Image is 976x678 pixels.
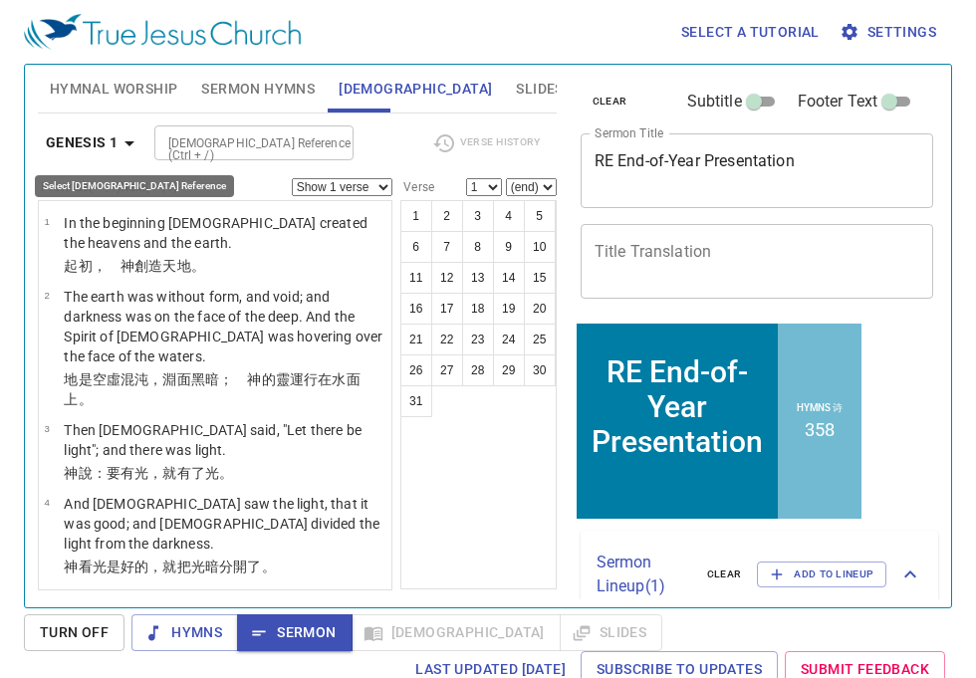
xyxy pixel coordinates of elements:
wh8415: 面 [64,371,360,407]
wh216: 。 [219,465,233,481]
p: Then [DEMOGRAPHIC_DATA] said, "Let there be light"; and there was light. [64,420,385,460]
button: 1 [400,200,432,232]
wh8064: 地 [177,258,205,274]
wh914: 。 [262,559,276,574]
span: 4 [44,497,49,508]
wh6440: 黑暗 [64,371,360,407]
span: Select a tutorial [681,20,820,45]
button: 28 [462,354,494,386]
span: 3 [44,423,49,434]
button: 19 [493,293,525,325]
button: 2 [431,200,463,232]
span: Slides [516,77,563,102]
wh8414: 混沌 [64,371,360,407]
wh216: ，就有了光 [148,465,233,481]
button: 17 [431,293,463,325]
label: Previous (←, ↑) Next (→, ↓) [41,181,177,193]
wh1961: 光 [134,465,233,481]
wh430: 創造 [134,258,205,274]
wh5921: 。 [79,391,93,407]
button: 25 [524,324,556,355]
button: 30 [524,354,556,386]
wh216: 是好的 [107,559,276,574]
wh776: 。 [191,258,205,274]
span: Settings [844,20,936,45]
button: 29 [493,354,525,386]
button: 6 [400,231,432,263]
p: 地 [64,369,385,409]
p: The earth was without form, and void; and darkness was on the face of the deep. And the Spirit of... [64,287,385,366]
p: 神 [64,463,385,483]
button: Add to Lineup [757,562,886,587]
span: Hymnal Worship [50,77,178,102]
button: clear [581,90,639,113]
textarea: RE End-of-Year Presentation [595,151,920,189]
button: 31 [400,385,432,417]
button: Sermon [237,614,352,651]
wh922: ，淵 [64,371,360,407]
label: Verse [400,181,434,193]
wh430: 說 [79,465,234,481]
b: Genesis 1 [46,130,119,155]
button: 8 [462,231,494,263]
button: clear [695,563,754,586]
input: Type Bible Reference [160,131,315,154]
p: [DEMOGRAPHIC_DATA] called the light Day, and the darkness He called Night. So the evening and the... [64,587,385,647]
button: Genesis 1 [38,124,150,161]
span: Sermon [253,620,336,645]
p: 起初 [64,256,385,276]
button: 24 [493,324,525,355]
wh430: 看 [79,559,276,574]
button: 5 [524,200,556,232]
button: 9 [493,231,525,263]
iframe: from-child [573,320,865,523]
button: Select a tutorial [673,14,828,51]
p: And [DEMOGRAPHIC_DATA] saw the light, that it was good; and [DEMOGRAPHIC_DATA] divided the light ... [64,494,385,554]
button: Hymns [131,614,238,651]
button: 26 [400,354,432,386]
span: Subtitle [687,90,742,113]
button: 7 [431,231,463,263]
button: 18 [462,293,494,325]
p: 神 [64,557,385,576]
button: 16 [400,293,432,325]
button: 23 [462,324,494,355]
button: Settings [836,14,944,51]
span: Turn Off [40,620,109,645]
button: 15 [524,262,556,294]
wh1254: 天 [162,258,204,274]
span: [DEMOGRAPHIC_DATA] [339,77,492,102]
span: Footer Text [798,90,878,113]
p: In the beginning [DEMOGRAPHIC_DATA] created the heavens and the earth. [64,213,385,253]
span: 1 [44,216,49,227]
div: Sermon Lineup(1)clearAdd to Lineup [581,531,939,618]
button: 27 [431,354,463,386]
wh2896: ，就把光 [148,559,275,574]
span: clear [707,565,742,583]
button: 20 [524,293,556,325]
button: 22 [431,324,463,355]
button: 11 [400,262,432,294]
img: True Jesus Church [24,14,301,50]
wh559: ：要有 [93,465,234,481]
button: 14 [493,262,525,294]
wh2822: 分開了 [219,559,276,574]
button: 13 [462,262,494,294]
p: Sermon Lineup ( 1 ) [597,551,691,598]
button: 10 [524,231,556,263]
button: 4 [493,200,525,232]
span: Sermon Hymns [201,77,315,102]
button: Turn Off [24,614,124,651]
wh776: 是 [64,371,360,407]
button: 21 [400,324,432,355]
wh6440: 上 [64,391,92,407]
button: 3 [462,200,494,232]
wh7225: ， 神 [93,258,205,274]
wh216: 暗 [205,559,276,574]
wh1961: 空虛 [64,371,360,407]
wh7220: 光 [93,559,276,574]
span: 2 [44,290,49,301]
